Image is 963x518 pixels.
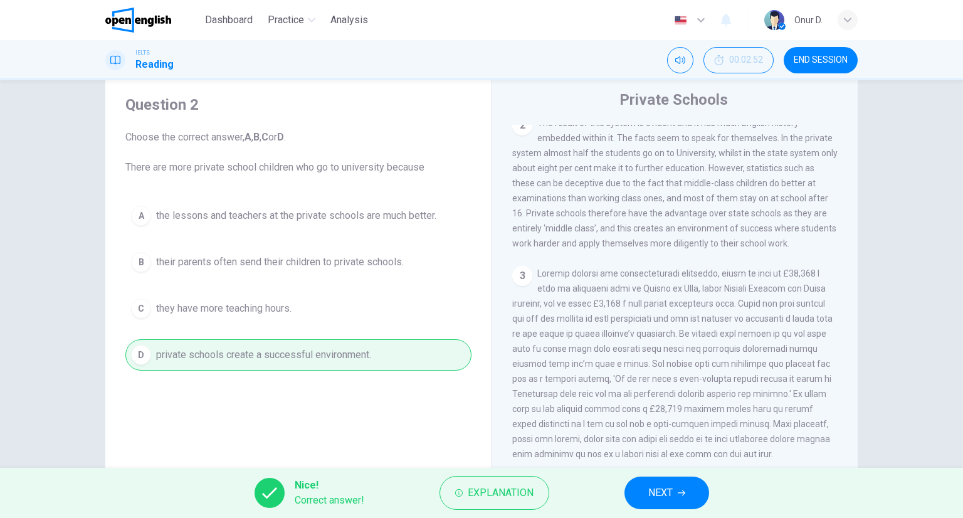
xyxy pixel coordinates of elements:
[261,131,268,143] b: C
[105,8,200,33] a: OpenEnglish logo
[105,8,171,33] img: OpenEnglish logo
[200,9,258,31] button: Dashboard
[205,13,253,28] span: Dashboard
[794,13,823,28] div: Onur D.
[648,484,673,502] span: NEXT
[325,9,373,31] button: Analysis
[125,95,471,115] h4: Question 2
[764,10,784,30] img: Profile picture
[673,16,688,25] img: en
[794,55,848,65] span: END SESSION
[268,13,304,28] span: Practice
[277,131,284,143] b: D
[512,268,833,459] span: Loremip dolorsi ame consecteturadi elitseddo, eiusm te inci ut £38,368 l etdo ma aliquaeni admi v...
[253,131,260,143] b: B
[512,118,838,248] span: The result of this system is evident and it has much English history embedded within it. The fact...
[245,131,251,143] b: A
[468,484,534,502] span: Explanation
[330,13,368,28] span: Analysis
[125,130,471,175] span: Choose the correct answer, , , or . There are more private school children who go to university b...
[703,47,774,73] div: Hide
[512,266,532,286] div: 3
[263,9,320,31] button: Practice
[439,476,549,510] button: Explanation
[729,55,763,65] span: 00:02:52
[512,115,532,135] div: 2
[667,47,693,73] div: Mute
[135,57,174,72] h1: Reading
[703,47,774,73] button: 00:02:52
[295,478,364,493] span: Nice!
[619,90,728,110] h4: Private Schools
[624,477,709,509] button: NEXT
[135,48,150,57] span: IELTS
[295,493,364,508] span: Correct answer!
[784,47,858,73] button: END SESSION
